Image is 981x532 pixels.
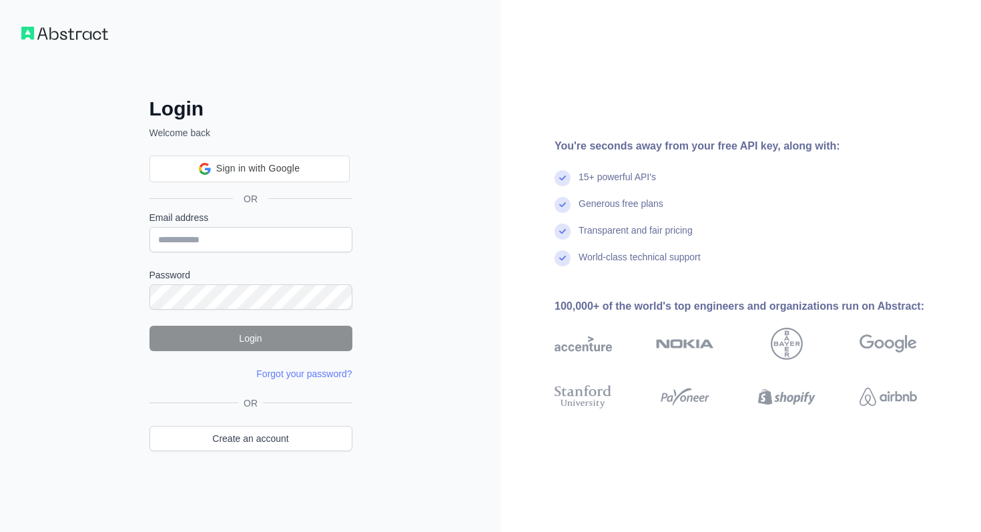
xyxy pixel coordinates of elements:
button: Login [149,326,352,351]
img: Workflow [21,27,108,40]
img: shopify [758,382,815,411]
span: OR [238,396,263,410]
div: Generous free plans [579,197,663,224]
img: check mark [555,250,571,266]
div: Sign in with Google [149,156,350,182]
img: check mark [555,197,571,213]
img: airbnb [860,382,917,411]
img: nokia [656,328,713,360]
div: 100,000+ of the world's top engineers and organizations run on Abstract: [555,298,960,314]
img: bayer [771,328,803,360]
label: Password [149,268,352,282]
label: Email address [149,211,352,224]
div: 15+ powerful API's [579,170,656,197]
img: payoneer [656,382,713,411]
img: accenture [555,328,612,360]
img: check mark [555,224,571,240]
div: World-class technical support [579,250,701,277]
img: stanford university [555,382,612,411]
div: Transparent and fair pricing [579,224,693,250]
div: You're seconds away from your free API key, along with: [555,138,960,154]
p: Welcome back [149,126,352,140]
span: OR [233,192,268,206]
a: Forgot your password? [256,368,352,379]
a: Create an account [149,426,352,451]
img: check mark [555,170,571,186]
span: Sign in with Google [216,162,300,176]
img: google [860,328,917,360]
h2: Login [149,97,352,121]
